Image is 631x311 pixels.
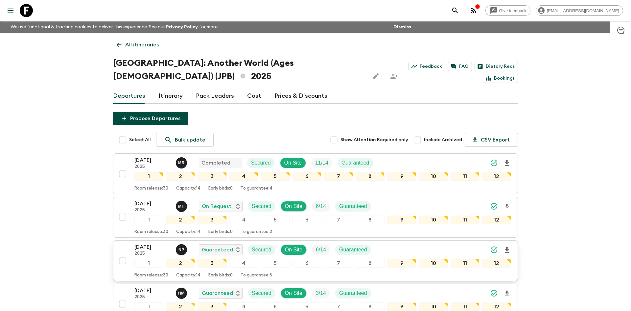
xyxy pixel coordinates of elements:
[178,291,185,296] p: H M
[134,251,171,256] p: 2025
[129,137,151,143] span: Select All
[113,38,162,51] a: All itineraries
[451,172,479,181] div: 11
[113,197,518,238] button: [DATE]2025Mayumi HosokawaOn RequestSecuredOn SiteTrip FillGuaranteed123456789101112Room release:3...
[241,273,272,278] p: To guarantee: 3
[503,159,511,167] svg: Download Onboarding
[248,288,275,298] div: Secured
[198,172,226,181] div: 3
[419,216,448,224] div: 10
[208,273,233,278] p: Early birds: 0
[496,8,530,13] span: Give feedback
[424,137,462,143] span: Include Archived
[285,289,302,297] p: On Site
[387,302,416,311] div: 9
[483,74,518,83] a: Bookings
[316,289,326,297] p: 3 / 14
[339,246,367,254] p: Guaranteed
[285,246,302,254] p: On Site
[285,202,302,210] p: On Site
[134,302,163,311] div: 1
[113,57,364,83] h1: [GEOGRAPHIC_DATA]: Another World (Ages [DEMOGRAPHIC_DATA]) (JPB) 2025
[261,302,290,311] div: 5
[503,203,511,211] svg: Download Onboarding
[178,204,185,209] p: M H
[176,201,188,212] button: MH
[125,41,159,49] p: All itineraries
[409,62,445,71] a: Feedback
[312,201,330,212] div: Trip Fill
[324,259,353,268] div: 7
[485,5,530,16] a: Give feedback
[176,186,200,191] p: Capacity: 14
[202,246,233,254] p: Guaranteed
[451,259,479,268] div: 11
[166,302,195,311] div: 2
[543,8,623,13] span: [EMAIL_ADDRESS][DOMAIN_NAME]
[284,159,302,167] p: On Site
[247,88,261,104] a: Cost
[166,25,198,29] a: Privacy Policy
[490,202,498,210] svg: Synced Successfully
[252,246,271,254] p: Secured
[261,172,290,181] div: 5
[247,158,275,168] div: Secured
[166,259,195,268] div: 2
[312,245,330,255] div: Trip Fill
[339,289,367,297] p: Guaranteed
[201,159,230,167] p: Completed
[134,287,171,295] p: [DATE]
[229,259,258,268] div: 4
[196,88,234,104] a: Pack Leaders
[387,216,416,224] div: 9
[292,172,321,181] div: 6
[482,302,511,311] div: 12
[292,302,321,311] div: 6
[292,259,321,268] div: 6
[113,112,188,125] button: Propose Departures
[8,21,221,33] p: We use functional & tracking cookies to deliver this experience. See our for more.
[387,70,401,83] span: Share this itinerary
[229,216,258,224] div: 4
[134,243,171,251] p: [DATE]
[482,172,511,181] div: 12
[451,216,479,224] div: 11
[251,159,271,167] p: Secured
[134,172,163,181] div: 1
[156,133,214,147] a: Bulk update
[176,229,200,235] p: Capacity: 14
[280,158,306,168] div: On Site
[315,159,328,167] p: 11 / 14
[134,229,168,235] p: Room release: 30
[134,208,171,213] p: 2025
[134,164,171,169] p: 2025
[229,302,258,311] div: 4
[198,259,226,268] div: 3
[202,289,233,297] p: Guaranteed
[503,290,511,298] svg: Download Onboarding
[229,172,258,181] div: 4
[113,153,518,194] button: [DATE]2025Mamico ReichCompletedSecuredOn SiteTrip FillGuaranteed123456789101112Room release:30Cap...
[475,62,518,71] a: Dietary Reqs
[356,259,385,268] div: 8
[324,172,353,181] div: 7
[134,186,168,191] p: Room release: 30
[419,172,448,181] div: 10
[241,229,272,235] p: To guarantee: 2
[465,133,518,147] button: CSV Export
[392,22,413,32] button: Dismiss
[449,4,462,17] button: search adventures
[274,88,327,104] a: Prices & Discounts
[252,289,271,297] p: Secured
[113,240,518,281] button: [DATE]2025Naoko PogedeGuaranteedSecuredOn SiteTrip FillGuaranteed123456789101112Room release:30Ca...
[175,136,205,144] p: Bulk update
[176,288,188,299] button: HM
[134,273,168,278] p: Room release: 30
[340,137,408,143] span: Show Attention Required only
[252,202,271,210] p: Secured
[387,172,416,181] div: 9
[4,4,17,17] button: menu
[312,288,330,298] div: Trip Fill
[369,70,382,83] button: Edit this itinerary
[208,229,233,235] p: Early birds: 0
